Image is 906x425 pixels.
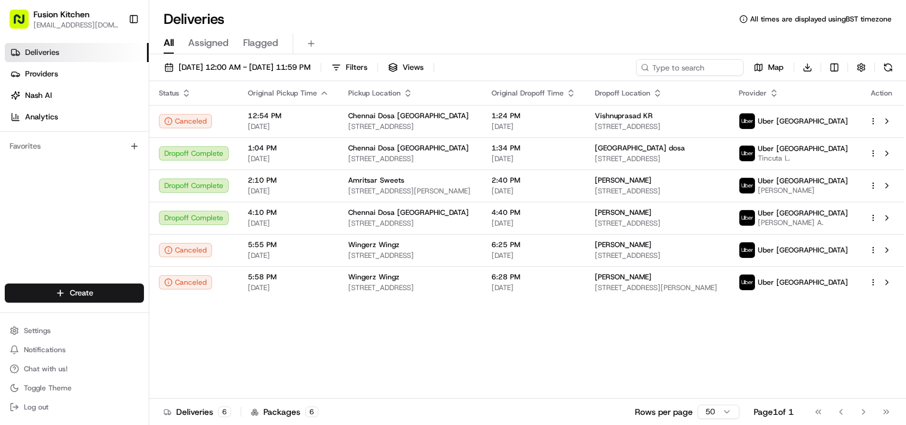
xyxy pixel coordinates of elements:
span: [DATE] [492,251,576,260]
span: 5:55 PM [248,240,329,250]
span: Map [768,62,784,73]
span: [DATE] [248,122,329,131]
span: 2:10 PM [248,175,329,185]
div: 6 [305,406,318,417]
span: 5:58 PM [248,272,329,282]
span: Uber [GEOGRAPHIC_DATA] [758,116,848,126]
span: All times are displayed using BST timezone [750,14,892,24]
a: Nash AI [5,86,149,105]
span: [PERSON_NAME] [595,240,652,250]
span: 6:25 PM [492,240,576,250]
button: Map [748,59,789,76]
span: [STREET_ADDRESS] [348,154,472,164]
span: Uber [GEOGRAPHIC_DATA] [758,245,848,255]
span: [PERSON_NAME] [595,175,652,185]
span: [GEOGRAPHIC_DATA] dosa [595,143,685,153]
span: Create [70,288,93,298]
span: [DATE] [248,283,329,292]
span: [DATE] [492,218,576,228]
img: uber-new-logo.jpeg [739,178,755,193]
span: Wingerz Wingz [348,240,400,250]
span: [STREET_ADDRESS] [348,251,472,260]
span: Assigned [188,36,229,50]
button: [DATE] 12:00 AM - [DATE] 11:59 PM [159,59,316,76]
span: Original Pickup Time [248,88,317,98]
span: [EMAIL_ADDRESS][DOMAIN_NAME] [33,20,119,30]
span: [DATE] [248,251,329,260]
p: Rows per page [635,406,693,418]
span: Chennai Dosa [GEOGRAPHIC_DATA] [348,208,469,217]
button: Canceled [159,114,212,128]
div: Deliveries [164,406,231,418]
button: Fusion Kitchen [33,8,90,20]
span: Uber [GEOGRAPHIC_DATA] [758,176,848,186]
span: Chennai Dosa [GEOGRAPHIC_DATA] [348,111,469,121]
span: Uber [GEOGRAPHIC_DATA] [758,208,848,218]
span: Deliveries [25,47,59,58]
a: Deliveries [5,43,149,62]
img: uber-new-logo.jpeg [739,242,755,258]
span: [DATE] [492,283,576,292]
button: Settings [5,322,144,339]
div: Favorites [5,137,144,156]
span: 12:54 PM [248,111,329,121]
span: [STREET_ADDRESS][PERSON_NAME] [348,186,472,196]
img: uber-new-logo.jpeg [739,275,755,290]
a: Analytics [5,107,149,127]
span: [DATE] 12:00 AM - [DATE] 11:59 PM [179,62,311,73]
span: Pickup Location [348,88,401,98]
button: Create [5,284,144,303]
span: Filters [346,62,367,73]
button: Refresh [880,59,896,76]
span: Views [403,62,423,73]
button: Views [383,59,429,76]
div: Action [869,88,894,98]
span: Tincuta L. [758,153,848,163]
span: [STREET_ADDRESS] [348,283,472,292]
button: Filters [326,59,373,76]
span: [DATE] [492,122,576,131]
span: [STREET_ADDRESS] [595,122,719,131]
span: Original Dropoff Time [492,88,564,98]
span: [STREET_ADDRESS] [595,154,719,164]
span: [PERSON_NAME] [595,272,652,282]
span: [STREET_ADDRESS] [348,122,472,131]
span: Vishnuprasad KR [595,111,653,121]
button: Chat with us! [5,361,144,377]
button: Notifications [5,341,144,358]
input: Type to search [636,59,744,76]
img: uber-new-logo.jpeg [739,113,755,129]
span: 4:40 PM [492,208,576,217]
span: [STREET_ADDRESS] [595,186,719,196]
span: Toggle Theme [24,383,72,393]
span: 1:34 PM [492,143,576,153]
div: Packages [251,406,318,418]
span: Uber [GEOGRAPHIC_DATA] [758,144,848,153]
span: [STREET_ADDRESS] [595,218,719,228]
div: Page 1 of 1 [754,406,794,418]
span: [STREET_ADDRESS][PERSON_NAME] [595,283,719,292]
button: Canceled [159,243,212,257]
button: Canceled [159,275,212,290]
span: 4:10 PM [248,208,329,217]
button: Log out [5,399,144,415]
img: uber-new-logo.jpeg [739,210,755,226]
span: Nash AI [25,90,52,101]
span: 2:40 PM [492,175,576,185]
span: [PERSON_NAME] [758,186,848,195]
span: Status [159,88,179,98]
span: Chat with us! [24,364,67,374]
span: Dropoff Location [595,88,650,98]
span: Wingerz Wingz [348,272,400,282]
span: Analytics [25,112,58,122]
span: [STREET_ADDRESS] [348,218,472,228]
img: uber-new-logo.jpeg [739,146,755,161]
span: 6:28 PM [492,272,576,282]
span: [DATE] [248,218,329,228]
span: [STREET_ADDRESS] [595,251,719,260]
span: [PERSON_NAME] [595,208,652,217]
span: Settings [24,326,51,335]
